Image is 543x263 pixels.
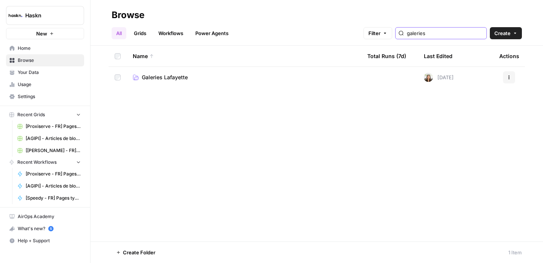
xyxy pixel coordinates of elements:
[508,249,522,256] div: 1 Item
[6,235,84,247] button: Help + Support
[6,42,84,54] a: Home
[26,147,81,154] span: [[PERSON_NAME] - FR] - page programme - 400 mots Grid
[18,237,81,244] span: Help + Support
[6,66,84,78] a: Your Data
[6,109,84,120] button: Recent Grids
[407,29,483,37] input: Search
[18,45,81,52] span: Home
[6,54,84,66] a: Browse
[424,73,454,82] div: [DATE]
[6,6,84,25] button: Workspace: Haskn
[6,91,84,103] a: Settings
[14,180,84,192] a: [AGIPI] - Articles de blog - Optimisations
[26,135,81,142] span: [AGIPI] - Articles de blog - Optimisations Grid
[123,249,155,256] span: Create Folder
[14,132,84,145] a: [AGIPI] - Articles de blog - Optimisations Grid
[9,9,22,22] img: Haskn Logo
[26,171,81,177] span: [Proxiserve - FR] Pages catégories - 800 mots sans FAQ
[424,46,452,66] div: Last Edited
[499,46,519,66] div: Actions
[6,78,84,91] a: Usage
[112,9,144,21] div: Browse
[26,123,81,130] span: [Proxiserve - FR] Pages catégories - 800 mots sans FAQ Grid
[112,246,160,258] button: Create Folder
[133,46,355,66] div: Name
[6,223,84,234] div: What's new?
[364,27,392,39] button: Filter
[6,28,84,39] button: New
[112,27,126,39] a: All
[14,120,84,132] a: [Proxiserve - FR] Pages catégories - 800 mots sans FAQ Grid
[14,145,84,157] a: [[PERSON_NAME] - FR] - page programme - 400 mots Grid
[18,57,81,64] span: Browse
[154,27,188,39] a: Workflows
[18,213,81,220] span: AirOps Academy
[25,12,71,19] span: Haskn
[6,223,84,235] button: What's new? 5
[133,74,355,81] a: Galeries Lafayette
[6,157,84,168] button: Recent Workflows
[494,29,511,37] span: Create
[367,46,406,66] div: Total Runs (7d)
[142,74,188,81] span: Galeries Lafayette
[14,192,84,204] a: [Speedy - FR] Pages type de pneu & prestation - 800 mots
[17,111,45,118] span: Recent Grids
[191,27,233,39] a: Power Agents
[424,73,433,82] img: f7k825z1cpcvdn4cjwcc7tzyjp7f
[50,227,52,231] text: 5
[14,168,84,180] a: [Proxiserve - FR] Pages catégories - 800 mots sans FAQ
[17,159,57,166] span: Recent Workflows
[129,27,151,39] a: Grids
[490,27,522,39] button: Create
[26,195,81,201] span: [Speedy - FR] Pages type de pneu & prestation - 800 mots
[6,211,84,223] a: AirOps Academy
[368,29,380,37] span: Filter
[26,183,81,189] span: [AGIPI] - Articles de blog - Optimisations
[48,226,54,231] a: 5
[18,93,81,100] span: Settings
[18,81,81,88] span: Usage
[18,69,81,76] span: Your Data
[36,30,47,37] span: New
